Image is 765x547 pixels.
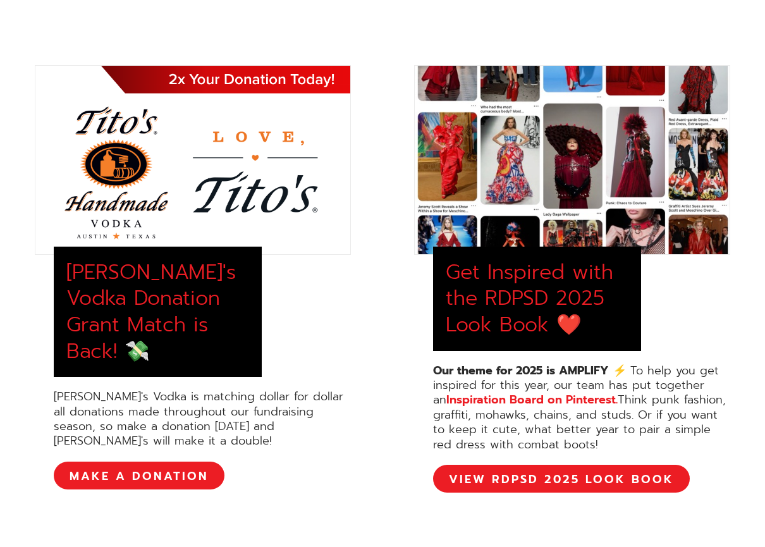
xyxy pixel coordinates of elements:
div: [PERSON_NAME]'s Vodka Donation Grant Match is Back! 💸 [66,259,249,364]
div: Get Inspired with the RDPSD 2025 Look Book ❤️ [446,259,628,338]
a: View RDPSD 2025 Look Book [433,465,690,493]
a: Inspiration Board on Pinterest. [446,391,618,409]
strong: Our theme for 2025 is AMPLIFY ⚡️ [433,362,627,379]
a: MAKE A DONATION [54,462,224,489]
div: To help you get inspired for this year, our team has put together an Think punk fashion, graffiti... [433,364,730,452]
div: [PERSON_NAME]'s Vodka is matching dollar for dollar all donations made throughout our fundraising... [54,390,351,449]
